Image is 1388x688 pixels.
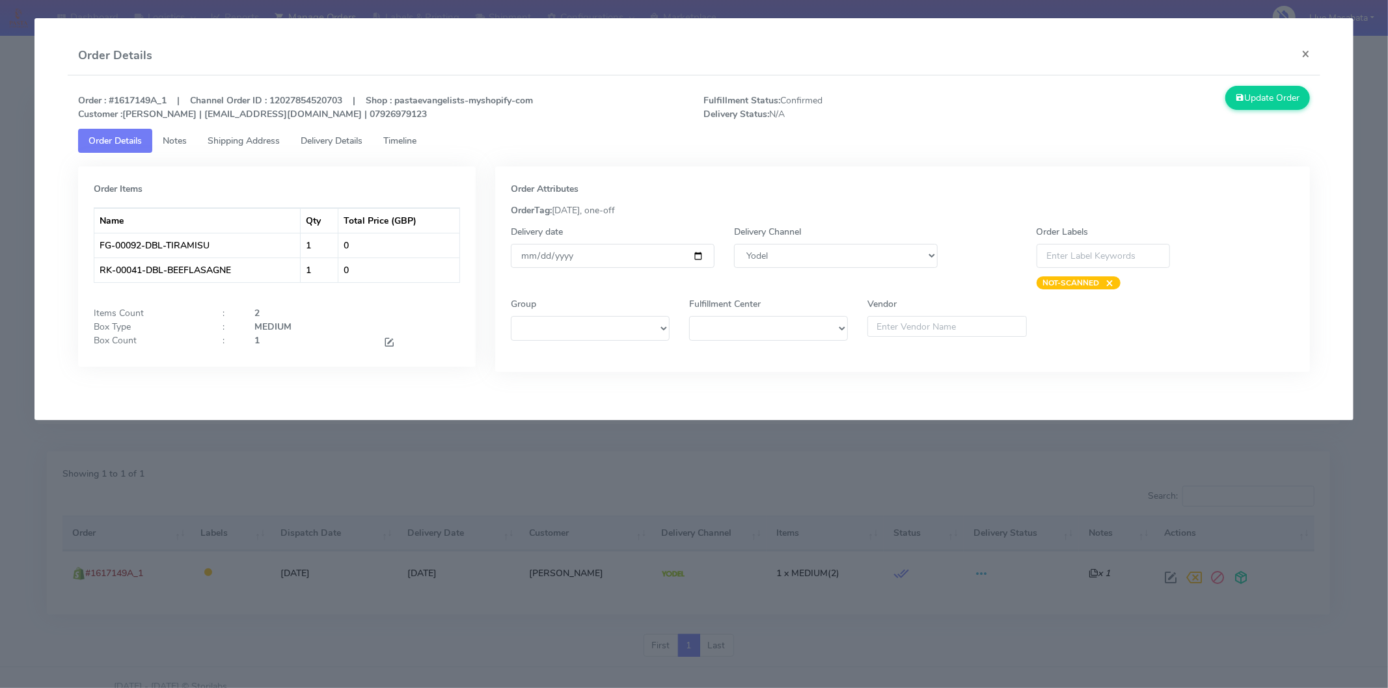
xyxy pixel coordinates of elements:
[511,204,552,217] strong: OrderTag:
[1037,225,1089,239] label: Order Labels
[254,321,292,333] strong: MEDIUM
[78,47,152,64] h4: Order Details
[694,94,1007,121] span: Confirmed N/A
[511,225,563,239] label: Delivery date
[94,233,301,258] td: FG-00092-DBL-TIRAMISU
[254,307,260,319] strong: 2
[689,297,761,311] label: Fulfillment Center
[78,108,122,120] strong: Customer :
[94,183,143,195] strong: Order Items
[163,135,187,147] span: Notes
[338,208,459,233] th: Total Price (GBP)
[1100,276,1114,289] span: ×
[84,320,213,334] div: Box Type
[301,135,362,147] span: Delivery Details
[1291,36,1320,71] button: Close
[734,225,801,239] label: Delivery Channel
[208,135,280,147] span: Shipping Address
[703,94,780,107] strong: Fulfillment Status:
[301,233,338,258] td: 1
[383,135,416,147] span: Timeline
[338,233,459,258] td: 0
[301,258,338,282] td: 1
[78,129,1310,153] ul: Tabs
[94,208,301,233] th: Name
[1037,244,1171,268] input: Enter Label Keywords
[867,297,897,311] label: Vendor
[213,306,245,320] div: :
[338,258,459,282] td: 0
[1225,86,1310,110] button: Update Order
[213,320,245,334] div: :
[511,297,536,311] label: Group
[78,94,533,120] strong: Order : #1617149A_1 | Channel Order ID : 12027854520703 | Shop : pastaevangelists-myshopify-com [...
[94,258,301,282] td: RK-00041-DBL-BEEFLASAGNE
[84,306,213,320] div: Items Count
[703,108,769,120] strong: Delivery Status:
[511,183,578,195] strong: Order Attributes
[88,135,142,147] span: Order Details
[213,334,245,351] div: :
[301,208,338,233] th: Qty
[867,316,1026,337] input: Enter Vendor Name
[1043,278,1100,288] strong: NOT-SCANNED
[84,334,213,351] div: Box Count
[254,334,260,347] strong: 1
[501,204,1304,217] div: [DATE], one-off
